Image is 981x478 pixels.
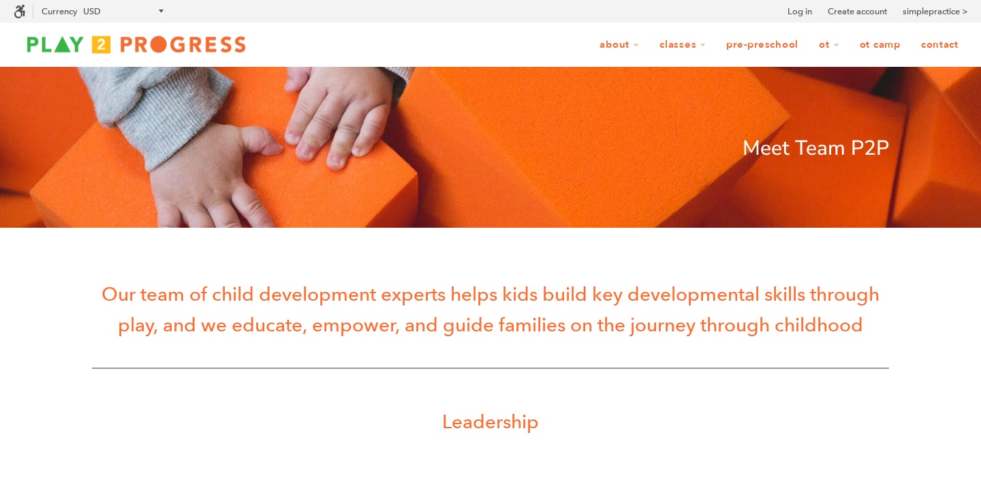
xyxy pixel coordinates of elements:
[788,5,812,18] a: Log in
[717,32,807,58] a: Pre-Preschool
[651,32,715,58] a: Classes
[851,32,909,58] a: OT Camp
[92,406,889,437] p: Leadership
[912,32,967,58] a: Contact
[92,279,889,340] p: Our team of child development experts helps kids build key developmental skills through play, and...
[92,132,889,165] p: Meet Team P2P
[810,32,848,58] a: OT
[42,6,77,16] label: Currency
[591,32,648,58] a: About
[14,31,259,58] img: Play2Progress logo
[903,5,967,18] a: simplepractice >
[828,5,887,18] a: Create account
